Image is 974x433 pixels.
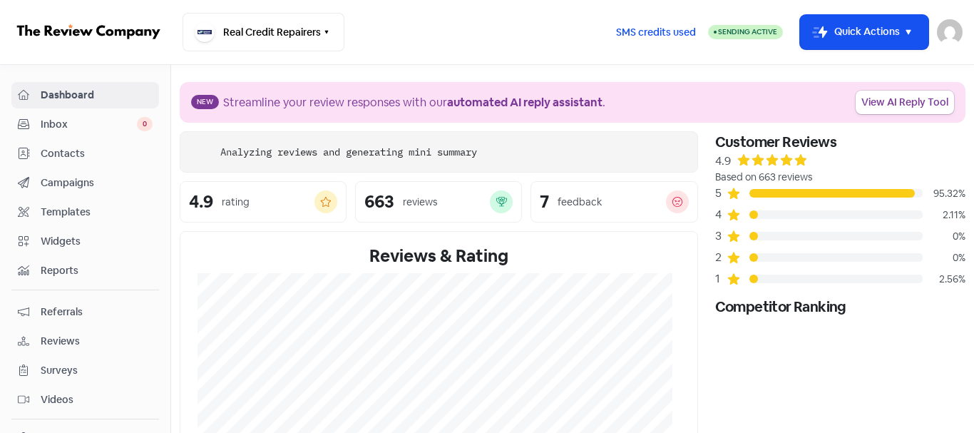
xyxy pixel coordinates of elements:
[198,243,680,269] div: Reviews & Rating
[715,249,727,266] div: 2
[222,195,250,210] div: rating
[530,181,697,223] a: 7feedback
[923,250,965,265] div: 0%
[937,19,963,45] img: User
[364,193,394,210] div: 663
[715,131,965,153] div: Customer Reviews
[715,153,731,170] div: 4.9
[41,334,153,349] span: Reviews
[11,357,159,384] a: Surveys
[923,272,965,287] div: 2.56%
[11,141,159,167] a: Contacts
[41,363,153,378] span: Surveys
[856,91,954,114] a: View AI Reply Tool
[616,25,696,40] span: SMS credits used
[11,299,159,325] a: Referrals
[447,95,603,110] b: automated AI reply assistant
[41,205,153,220] span: Templates
[604,24,708,39] a: SMS credits used
[923,186,965,201] div: 95.32%
[11,258,159,284] a: Reports
[403,195,437,210] div: reviews
[715,228,727,245] div: 3
[41,305,153,320] span: Referrals
[715,185,727,202] div: 5
[183,13,344,51] button: Real Credit Repairers
[11,387,159,413] a: Videos
[923,229,965,244] div: 0%
[715,296,965,317] div: Competitor Ranking
[715,170,965,185] div: Based on 663 reviews
[11,82,159,108] a: Dashboard
[11,111,159,138] a: Inbox 0
[189,193,213,210] div: 4.9
[180,181,347,223] a: 4.9rating
[11,228,159,255] a: Widgets
[718,27,777,36] span: Sending Active
[708,24,783,41] a: Sending Active
[41,263,153,278] span: Reports
[540,193,549,210] div: 7
[715,270,727,287] div: 1
[11,170,159,196] a: Campaigns
[41,234,153,249] span: Widgets
[137,117,153,131] span: 0
[191,95,219,109] span: New
[11,199,159,225] a: Templates
[41,392,153,407] span: Videos
[11,328,159,355] a: Reviews
[41,146,153,161] span: Contacts
[355,181,522,223] a: 663reviews
[41,175,153,190] span: Campaigns
[715,206,727,223] div: 4
[41,117,137,132] span: Inbox
[41,88,153,103] span: Dashboard
[220,145,477,160] div: Analyzing reviews and generating mini summary
[223,94,605,111] div: Streamline your review responses with our .
[558,195,602,210] div: feedback
[923,208,965,223] div: 2.11%
[800,15,928,49] button: Quick Actions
